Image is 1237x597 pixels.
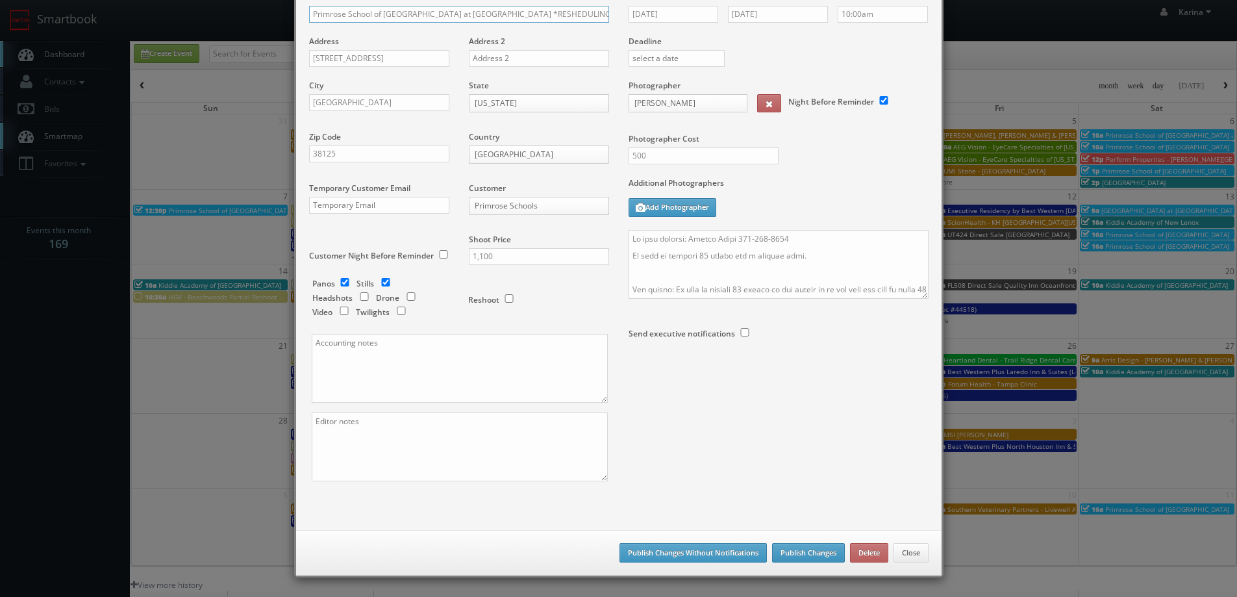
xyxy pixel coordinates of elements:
input: Select a date [728,6,828,23]
label: Country [469,131,499,142]
label: Drone [376,292,399,303]
input: Photographer Cost [629,147,779,164]
label: Customer Night Before Reminder [309,250,434,261]
input: Select a date [629,6,719,23]
label: Reshoot [468,294,499,305]
label: Address [309,36,339,47]
a: Primrose Schools [469,197,609,215]
input: City [309,94,449,111]
label: Address 2 [469,36,505,47]
input: Temporary Email [309,197,449,214]
span: [PERSON_NAME] [634,95,730,112]
button: Add Photographer [629,198,716,217]
label: Photographer Cost [619,133,938,144]
input: select a date [629,50,725,67]
input: Zip Code [309,146,449,162]
button: Close [893,543,929,563]
input: Address [309,50,449,67]
button: Publish Changes [772,543,845,563]
a: [PERSON_NAME] [629,94,747,112]
input: Title [309,6,609,23]
label: Send executive notifications [629,328,735,339]
a: [US_STATE] [469,94,609,112]
label: Deadline [619,36,938,47]
label: Shoot Price [469,234,511,245]
span: [US_STATE] [475,95,592,112]
label: Customer [469,183,506,194]
span: Primrose Schools [475,197,592,214]
input: Shoot Price [469,248,609,265]
label: Panos [312,278,335,289]
label: Additional Photographers [629,177,929,195]
label: Night Before Reminder [788,96,874,107]
label: Temporary Customer Email [309,183,410,194]
label: Twilights [356,307,390,318]
label: Headshots [312,292,353,303]
button: Publish Changes Without Notifications [619,543,767,563]
label: Video [312,307,332,318]
button: Delete [850,543,888,563]
label: City [309,80,323,91]
label: Photographer [629,80,681,91]
span: [GEOGRAPHIC_DATA] [475,146,592,163]
a: [GEOGRAPHIC_DATA] [469,146,609,164]
input: Address 2 [469,50,609,67]
label: Zip Code [309,131,341,142]
label: Stills [356,278,374,289]
label: State [469,80,489,91]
